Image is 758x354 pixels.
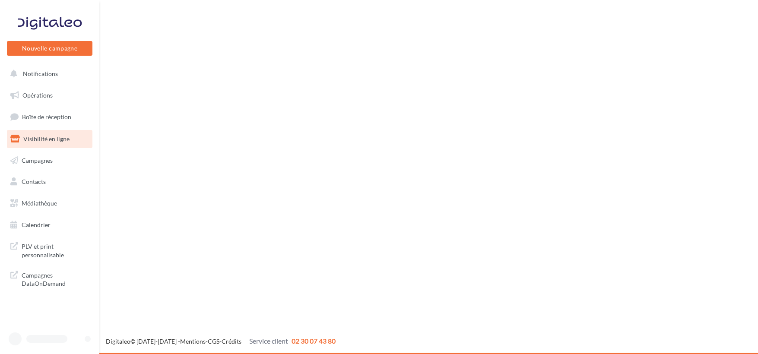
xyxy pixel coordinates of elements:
[5,107,94,126] a: Boîte de réception
[22,178,46,185] span: Contacts
[5,194,94,212] a: Médiathèque
[5,216,94,234] a: Calendrier
[5,86,94,104] a: Opérations
[5,65,91,83] button: Notifications
[22,240,89,259] span: PLV et print personnalisable
[106,338,130,345] a: Digitaleo
[5,130,94,148] a: Visibilité en ligne
[5,237,94,262] a: PLV et print personnalisable
[22,221,51,228] span: Calendrier
[7,41,92,56] button: Nouvelle campagne
[23,135,70,142] span: Visibilité en ligne
[22,269,89,288] span: Campagnes DataOnDemand
[208,338,219,345] a: CGS
[22,199,57,207] span: Médiathèque
[22,156,53,164] span: Campagnes
[22,113,71,120] span: Boîte de réception
[22,92,53,99] span: Opérations
[23,70,58,77] span: Notifications
[180,338,206,345] a: Mentions
[222,338,241,345] a: Crédits
[5,266,94,291] a: Campagnes DataOnDemand
[292,337,336,345] span: 02 30 07 43 80
[249,337,288,345] span: Service client
[106,338,336,345] span: © [DATE]-[DATE] - - -
[5,173,94,191] a: Contacts
[5,152,94,170] a: Campagnes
